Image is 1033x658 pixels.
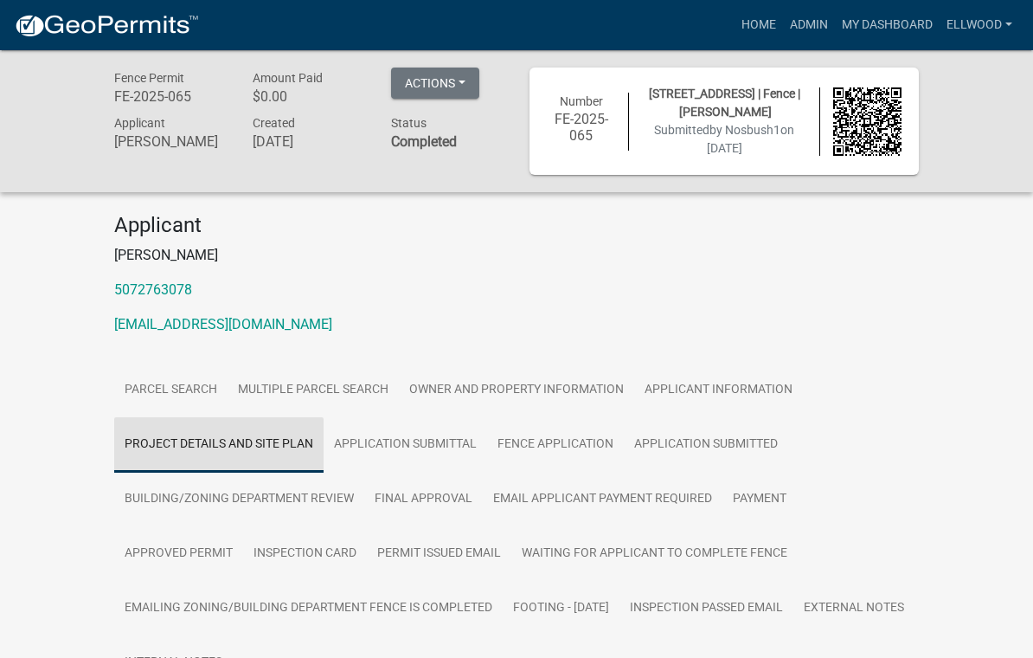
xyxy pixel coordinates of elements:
a: Emailing Zoning/Building Department Fence is Completed [114,581,503,636]
span: [STREET_ADDRESS] | Fence | [PERSON_NAME] [649,87,800,119]
a: Parcel search [114,363,228,418]
span: Applicant [114,116,165,130]
a: Payment [722,472,797,527]
a: Approved Permit [114,526,243,582]
a: Application Submittal [324,417,487,473]
h6: FE-2025-065 [114,88,227,105]
span: Fence Permit [114,71,184,85]
a: My Dashboard [835,9,940,42]
h6: [DATE] [253,133,365,150]
a: Footing - [DATE] [503,581,619,636]
a: Application Submitted [624,417,788,473]
a: Building/Zoning Department Review [114,472,364,527]
a: Home [735,9,783,42]
a: Admin [783,9,835,42]
a: [EMAIL_ADDRESS][DOMAIN_NAME] [114,316,332,332]
span: Amount Paid [253,71,323,85]
a: Waiting for Applicant to Complete Fence [511,526,798,582]
span: Submitted on [DATE] [654,123,794,155]
a: Email Applicant Payment Required [483,472,722,527]
a: Applicant Information [634,363,803,418]
a: Fence Application [487,417,624,473]
a: Project Details and Site Plan [114,417,324,473]
strong: Completed [391,133,457,150]
h6: FE-2025-065 [547,111,615,144]
a: Inspection Card [243,526,367,582]
a: Permit Issued Email [367,526,511,582]
a: Ellwood [940,9,1019,42]
img: QR code [833,87,901,156]
a: Inspection Passed Email [619,581,793,636]
a: 5072763078 [114,281,192,298]
p: [PERSON_NAME] [114,245,919,266]
a: Owner and Property Information [399,363,634,418]
h4: Applicant [114,213,919,238]
a: Final Approval [364,472,483,527]
a: External Notes [793,581,914,636]
h6: $0.00 [253,88,365,105]
span: by Nosbush1 [709,123,780,137]
span: Status [391,116,427,130]
span: Number [560,94,603,108]
button: Actions [391,68,479,99]
h6: [PERSON_NAME] [114,133,227,150]
span: Created [253,116,295,130]
a: Multiple Parcel Search [228,363,399,418]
